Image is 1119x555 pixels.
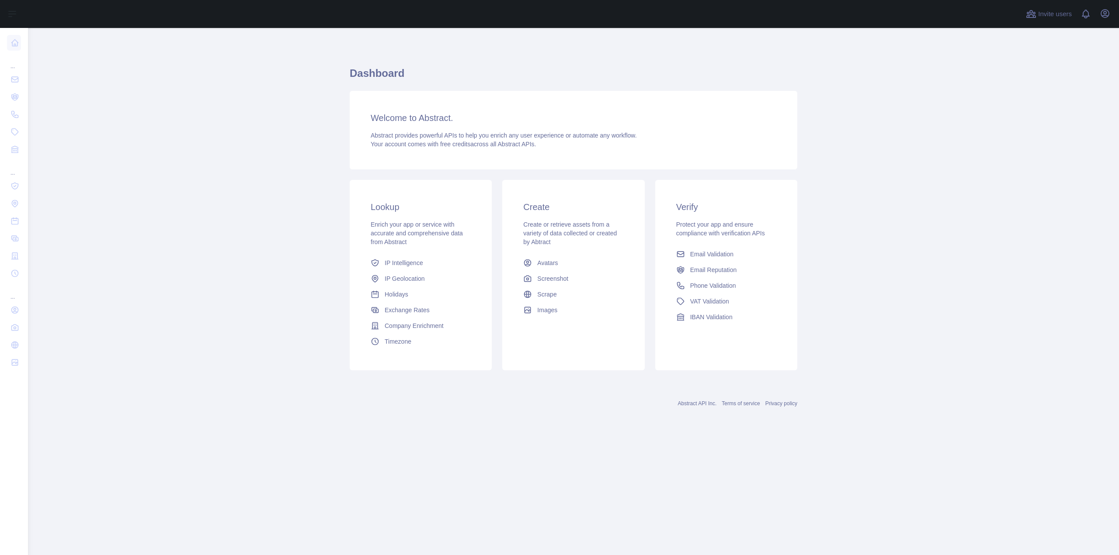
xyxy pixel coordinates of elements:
a: Company Enrichment [367,318,474,334]
span: Create or retrieve assets from a variety of data collected or created by Abtract [523,221,617,245]
span: VAT Validation [690,297,729,306]
div: ... [7,283,21,300]
span: Timezone [385,337,411,346]
a: Images [520,302,627,318]
span: Enrich your app or service with accurate and comprehensive data from Abstract [371,221,463,245]
span: Company Enrichment [385,321,444,330]
a: IP Intelligence [367,255,474,271]
span: IP Geolocation [385,274,425,283]
h3: Create [523,201,623,213]
span: Abstract provides powerful APIs to help you enrich any user experience or automate any workflow. [371,132,637,139]
span: Protect your app and ensure compliance with verification APIs [676,221,765,237]
span: Email Validation [690,250,733,259]
span: Holidays [385,290,408,299]
a: Avatars [520,255,627,271]
div: ... [7,159,21,176]
div: ... [7,52,21,70]
span: IP Intelligence [385,259,423,267]
span: Images [537,306,557,314]
span: Scrape [537,290,556,299]
span: Avatars [537,259,558,267]
a: Privacy policy [765,400,797,407]
a: Timezone [367,334,474,349]
a: Scrape [520,286,627,302]
span: IBAN Validation [690,313,733,321]
span: Your account comes with across all Abstract APIs. [371,141,536,148]
span: Phone Validation [690,281,736,290]
a: VAT Validation [673,293,780,309]
h3: Welcome to Abstract. [371,112,776,124]
span: Screenshot [537,274,568,283]
h1: Dashboard [350,66,797,87]
a: Email Validation [673,246,780,262]
a: Exchange Rates [367,302,474,318]
a: IBAN Validation [673,309,780,325]
span: free credits [440,141,470,148]
span: Email Reputation [690,265,737,274]
h3: Lookup [371,201,471,213]
a: Screenshot [520,271,627,286]
span: Exchange Rates [385,306,430,314]
h3: Verify [676,201,776,213]
a: Abstract API Inc. [678,400,717,407]
span: Invite users [1038,9,1072,19]
a: Email Reputation [673,262,780,278]
a: Phone Validation [673,278,780,293]
a: Holidays [367,286,474,302]
button: Invite users [1024,7,1074,21]
a: Terms of service [722,400,760,407]
a: IP Geolocation [367,271,474,286]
